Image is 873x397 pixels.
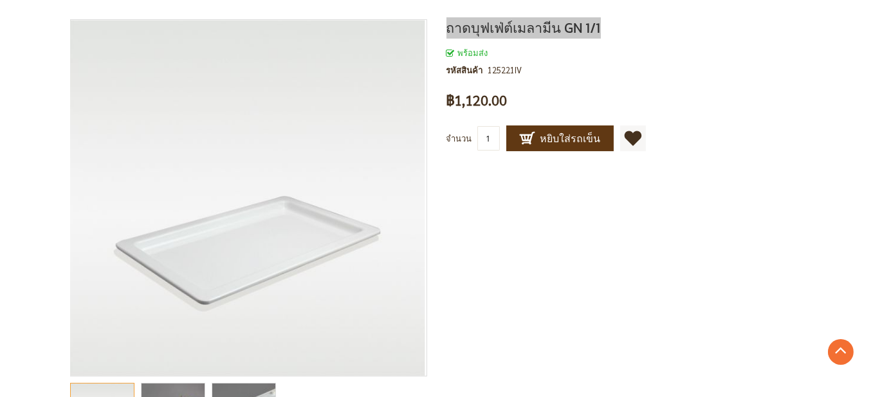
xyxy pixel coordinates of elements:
strong: รหัสสินค้า [446,63,488,77]
img: food tray, food serving tray, bakery tray, melamine tray, ถาดใส่อาหาร, ถาดสี่เหลี่ยม, ถาดเสริฟอาห... [69,20,425,376]
span: ฿1,120.00 [446,93,508,107]
a: เพิ่มไปยังรายการโปรด [620,125,646,151]
div: 125221IV [488,63,522,77]
span: พร้อมส่ง [446,47,488,58]
button: หยิบใส่รถเข็น [506,125,614,151]
span: จำนวน [446,133,472,143]
span: หยิบใส่รถเข็น [519,131,601,146]
div: สถานะของสินค้า [446,46,804,60]
span: ถาดบุฟเฟ่ต์เมลามีน GN 1/1 [446,17,601,39]
a: Go to Top [828,339,854,365]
